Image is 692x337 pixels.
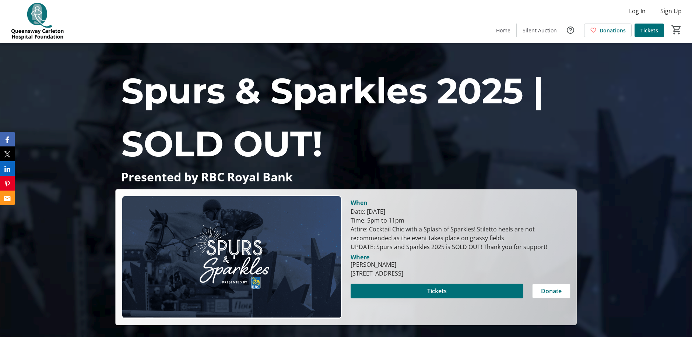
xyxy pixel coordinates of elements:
a: Home [490,24,516,37]
span: Silent Auction [523,26,557,34]
a: Tickets [635,24,664,37]
a: Donations [584,24,632,37]
span: Home [496,26,510,34]
span: Donate [541,287,562,295]
button: Help [563,23,578,38]
span: Spurs & Sparkles 2025 | SOLD OUT! [121,69,544,165]
span: Tickets [427,287,447,295]
span: Sign Up [660,7,682,15]
div: Where [351,254,369,260]
a: Silent Auction [517,24,563,37]
span: Tickets [640,26,658,34]
button: Donate [532,284,570,298]
button: Cart [670,23,683,36]
button: Tickets [351,284,523,298]
button: Sign Up [654,5,688,17]
div: Date: [DATE] Time: 5pm to 11pm Attire: Cocktail Chic with a Splash of Sparkles! Stiletto heels ar... [351,207,570,251]
p: Presented by RBC Royal Bank [121,170,571,183]
img: QCH Foundation's Logo [4,3,70,40]
button: Log In [623,5,651,17]
span: Log In [629,7,646,15]
span: Donations [600,26,626,34]
img: Campaign CTA Media Photo [122,195,341,319]
div: When [351,198,368,207]
div: [PERSON_NAME] [351,260,403,269]
div: [STREET_ADDRESS] [351,269,403,278]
